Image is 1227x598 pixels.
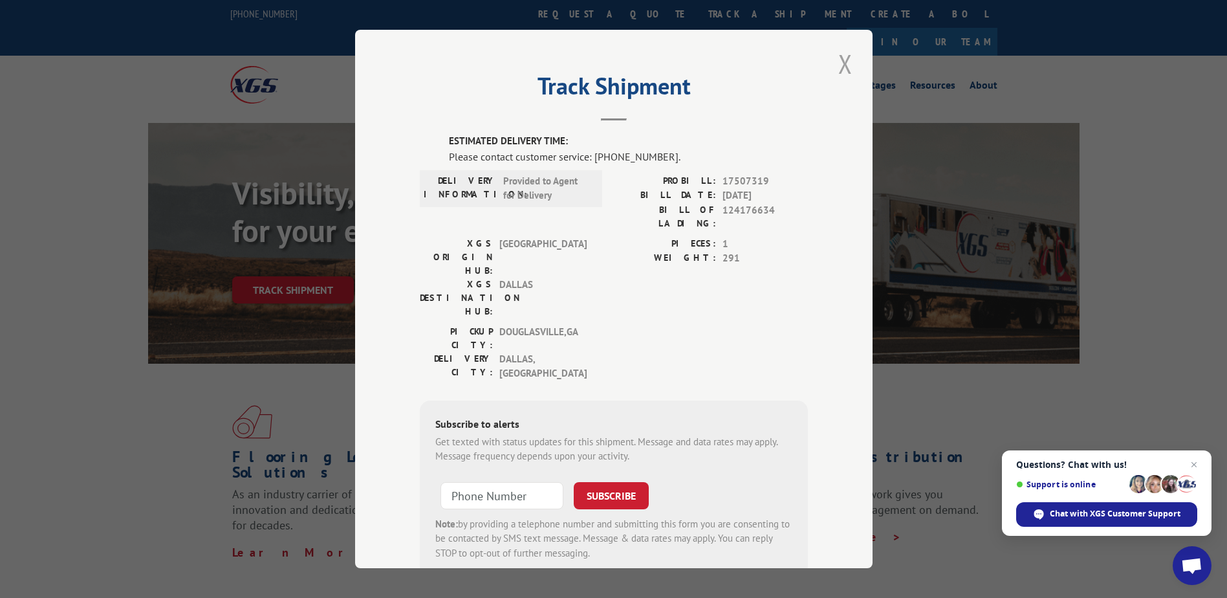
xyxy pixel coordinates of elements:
[435,518,458,530] strong: Note:
[449,134,808,149] label: ESTIMATED DELIVERY TIME:
[614,174,716,189] label: PROBILL:
[574,482,649,509] button: SUBSCRIBE
[424,174,497,203] label: DELIVERY INFORMATION:
[722,251,808,266] span: 291
[499,352,587,381] span: DALLAS , [GEOGRAPHIC_DATA]
[440,482,563,509] input: Phone Number
[614,251,716,266] label: WEIGHT:
[722,188,808,203] span: [DATE]
[722,174,808,189] span: 17507319
[503,174,591,203] span: Provided to Agent for Delivery
[722,237,808,252] span: 1
[722,203,808,230] span: 124176634
[420,77,808,102] h2: Track Shipment
[499,237,587,278] span: [GEOGRAPHIC_DATA]
[420,237,493,278] label: XGS ORIGIN HUB:
[435,435,792,464] div: Get texted with status updates for this shipment. Message and data rates may apply. Message frequ...
[420,278,493,318] label: XGS DESTINATION HUB:
[499,278,587,318] span: DALLAS
[834,46,856,82] button: Close modal
[499,325,587,352] span: DOUGLASVILLE , GA
[449,149,808,164] div: Please contact customer service: [PHONE_NUMBER].
[1173,546,1211,585] a: Open chat
[614,188,716,203] label: BILL DATE:
[420,352,493,381] label: DELIVERY CITY:
[435,416,792,435] div: Subscribe to alerts
[1016,460,1197,470] span: Questions? Chat with us!
[614,237,716,252] label: PIECES:
[1016,480,1125,489] span: Support is online
[435,517,792,561] div: by providing a telephone number and submitting this form you are consenting to be contacted by SM...
[1050,508,1180,520] span: Chat with XGS Customer Support
[614,203,716,230] label: BILL OF LADING:
[1016,502,1197,527] span: Chat with XGS Customer Support
[420,325,493,352] label: PICKUP CITY:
